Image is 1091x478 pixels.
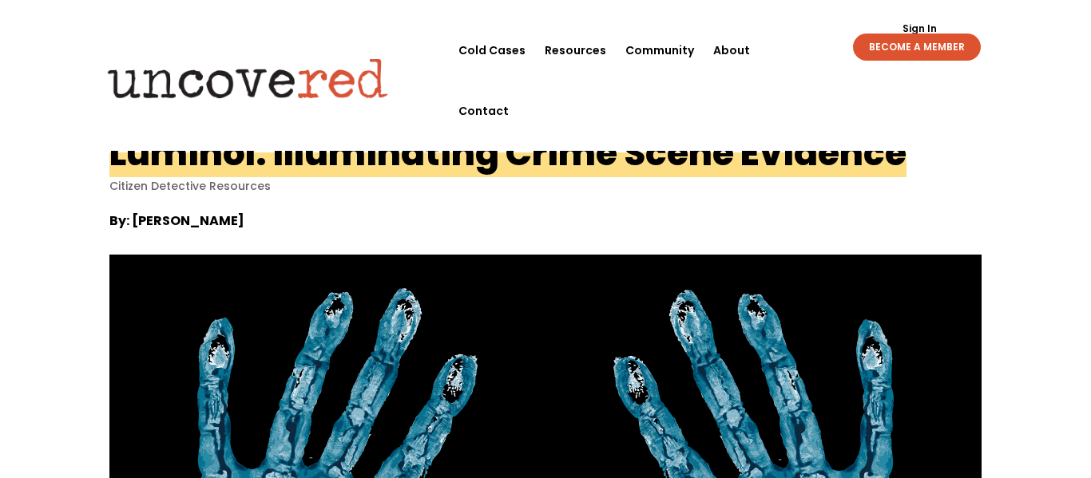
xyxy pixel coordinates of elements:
[853,34,981,61] a: BECOME A MEMBER
[458,20,526,81] a: Cold Cases
[625,20,694,81] a: Community
[94,47,402,109] img: Uncovered logo
[109,178,271,194] a: Citizen Detective Resources
[109,128,907,177] h1: Luminol: Illuminating Crime Scene Evidence
[894,24,946,34] a: Sign In
[713,20,750,81] a: About
[109,211,244,230] strong: By: [PERSON_NAME]
[458,81,509,141] a: Contact
[545,20,606,81] a: Resources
